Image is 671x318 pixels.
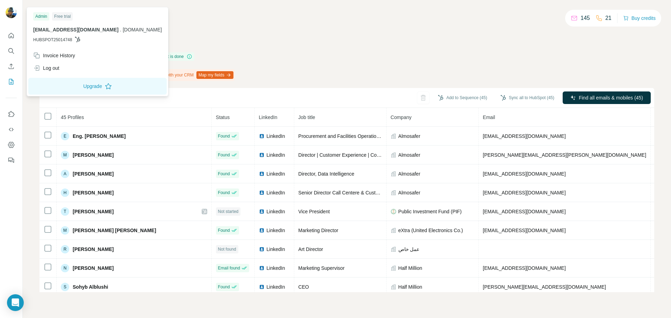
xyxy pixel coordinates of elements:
span: [EMAIL_ADDRESS][DOMAIN_NAME] [483,133,566,139]
img: Avatar [6,7,17,18]
span: Eng. [PERSON_NAME] [73,133,126,140]
button: Add to Sequence (45) [433,93,492,103]
div: T [61,207,69,216]
button: Enrich CSV [6,60,17,73]
span: Marketing Director [298,228,338,233]
button: Use Surfe on LinkedIn [6,108,17,120]
img: LinkedIn logo [259,284,265,290]
span: [EMAIL_ADDRESS][DOMAIN_NAME] [483,228,566,233]
span: LinkedIn [267,227,285,234]
span: Found [218,133,230,139]
span: [PERSON_NAME] [PERSON_NAME] [73,227,156,234]
img: LinkedIn logo [259,190,265,195]
span: . [120,27,121,32]
span: Almosafer [398,189,420,196]
span: Company [391,114,412,120]
span: Half Million [398,283,422,290]
span: LinkedIn [267,265,285,272]
span: Email [483,114,495,120]
img: LinkedIn logo [259,228,265,233]
span: LinkedIn [267,151,285,158]
span: Vice President [298,209,330,214]
span: Public Investment Fund (PIF) [398,208,462,215]
span: [PERSON_NAME] [73,246,114,253]
button: Search [6,45,17,57]
span: Almosafer [398,170,420,177]
span: Art Director [298,246,323,252]
span: Found [218,152,230,158]
div: H [61,188,69,197]
span: Director | Customer Experience | Complaints Management Expert | Enhancing Traveler Satisfaction [298,152,513,158]
span: [EMAIL_ADDRESS][DOMAIN_NAME] [33,27,118,32]
img: LinkedIn logo [259,152,265,158]
span: Not started [218,208,239,215]
img: LinkedIn logo [259,265,265,271]
img: LinkedIn logo [259,171,265,177]
span: Found [218,171,230,177]
span: CEO [298,284,309,290]
p: 145 [580,14,590,22]
span: Job title [298,114,315,120]
span: 45 Profiles [61,114,84,120]
div: Log out [33,65,59,72]
span: Sohyb Alblushi [73,283,108,290]
span: Senior Director Call Centere & Customer Care [298,190,399,195]
div: A [61,170,69,178]
p: 21 [605,14,612,22]
div: Invoice History [33,52,75,59]
span: [PERSON_NAME][EMAIL_ADDRESS][PERSON_NAME][DOMAIN_NAME] [483,152,647,158]
span: eXtra (United Electronics Co.) [398,227,463,234]
span: [PERSON_NAME] [73,189,114,196]
img: company-logo [391,209,396,214]
span: Not found [218,246,236,252]
div: R [61,245,69,253]
span: Found [218,190,230,196]
button: Find all emails & mobiles (45) [563,91,651,104]
span: Procurement and Facilities Operations Director [298,133,400,139]
button: Buy credits [623,13,656,23]
img: LinkedIn logo [259,246,265,252]
span: Find all emails & mobiles (45) [579,94,643,101]
span: عمل خاص [398,246,420,253]
div: M [61,226,69,235]
div: N [61,264,69,272]
button: Quick start [6,29,17,42]
span: [EMAIL_ADDRESS][DOMAIN_NAME] [483,171,566,177]
button: Use Surfe API [6,123,17,136]
button: Map my fields [196,71,233,79]
span: LinkedIn [267,133,285,140]
div: M [61,151,69,159]
div: Open Intercom Messenger [7,294,24,311]
button: Feedback [6,154,17,167]
span: [EMAIL_ADDRESS][DOMAIN_NAME] [483,265,566,271]
div: E [61,132,69,140]
button: My lists [6,75,17,88]
span: LinkedIn [267,189,285,196]
span: LinkedIn [259,114,277,120]
span: LinkedIn [267,246,285,253]
div: Enrichment is done [146,52,194,61]
img: LinkedIn logo [259,209,265,214]
span: [PERSON_NAME] [73,151,114,158]
span: [PERSON_NAME][EMAIL_ADDRESS][DOMAIN_NAME] [483,284,606,290]
span: LinkedIn [267,283,285,290]
button: Dashboard [6,139,17,151]
span: Status [216,114,230,120]
span: Almosafer [398,133,420,140]
button: Sync all to HubSpot (45) [496,93,559,103]
div: Admin [33,12,49,21]
img: LinkedIn logo [259,133,265,139]
span: Found [218,284,230,290]
span: LinkedIn [267,208,285,215]
span: [PERSON_NAME] [73,170,114,177]
span: LinkedIn [267,170,285,177]
span: Half Million [398,265,422,272]
span: Marketing Supervisor [298,265,345,271]
span: Email found [218,265,240,271]
span: Found [218,227,230,234]
span: Almosafer [398,151,420,158]
span: [PERSON_NAME] [73,265,114,272]
span: [EMAIL_ADDRESS][DOMAIN_NAME] [483,190,566,195]
span: [PERSON_NAME] [73,208,114,215]
span: HUBSPOT25014748 [33,37,72,43]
